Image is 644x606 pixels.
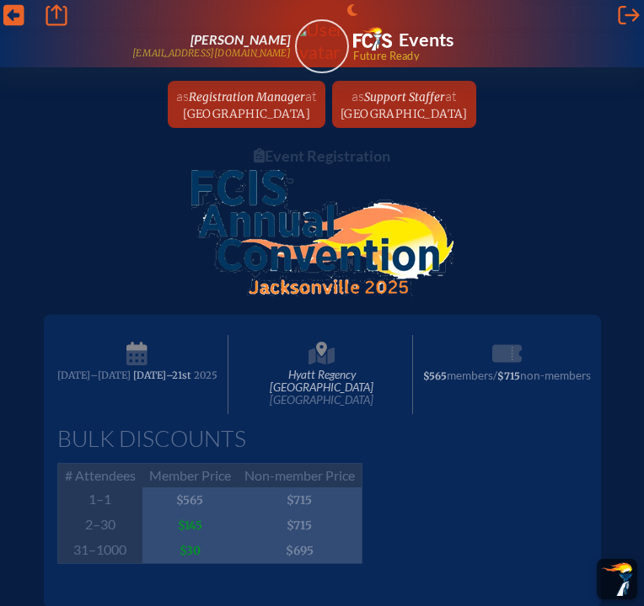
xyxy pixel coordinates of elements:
[445,88,457,104] span: at
[353,27,392,50] img: Florida Council of Independent Schools
[232,335,413,414] span: Hyatt Regency [GEOGRAPHIC_DATA]
[57,538,142,564] span: 31–1000
[176,88,189,104] span: as
[189,90,305,104] span: Registration Manager
[352,88,364,104] span: as
[57,369,90,381] span: [DATE]
[57,513,142,538] span: 2–30
[169,81,324,128] a: asRegistration Managerat[GEOGRAPHIC_DATA]
[238,487,362,513] span: $715
[353,27,644,61] div: FCIS Events — Future ready
[13,148,631,163] h1: Event Registration
[288,18,356,62] img: User Avatar
[295,28,349,72] a: User Avatar
[142,464,238,488] span: Member Price
[57,464,142,488] span: # Attendees
[191,170,453,296] img: FCIS Convention 2025
[353,50,644,61] span: Future Ready
[423,370,447,382] span: $565
[364,90,445,104] span: Support Staffer
[493,369,497,382] span: /
[305,88,317,104] span: at
[142,538,238,564] span: $30
[194,369,217,381] span: 2025
[597,559,637,599] button: Scroll Top
[142,513,238,538] span: $145
[183,107,310,121] span: [GEOGRAPHIC_DATA]
[334,81,475,128] a: asSupport Stafferat[GEOGRAPHIC_DATA]
[90,369,131,381] span: –[DATE]
[191,31,291,47] span: [PERSON_NAME]
[57,428,588,450] h1: Bulk Discounts
[133,369,191,381] span: [DATE]–⁠21st
[353,27,453,54] a: FCIS LogoEvents
[238,513,362,538] span: $715
[132,48,291,59] p: [EMAIL_ADDRESS][DOMAIN_NAME]
[238,464,362,488] span: Non-member Price
[57,487,142,513] span: 1–1
[270,393,373,407] span: [GEOGRAPHIC_DATA]
[341,107,468,121] span: [GEOGRAPHIC_DATA]
[238,538,362,564] span: $695
[447,369,493,382] span: members
[520,369,591,382] span: non-members
[399,31,453,50] h1: Events
[497,370,520,382] span: $715
[142,487,238,513] span: $565
[600,562,634,596] img: To the top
